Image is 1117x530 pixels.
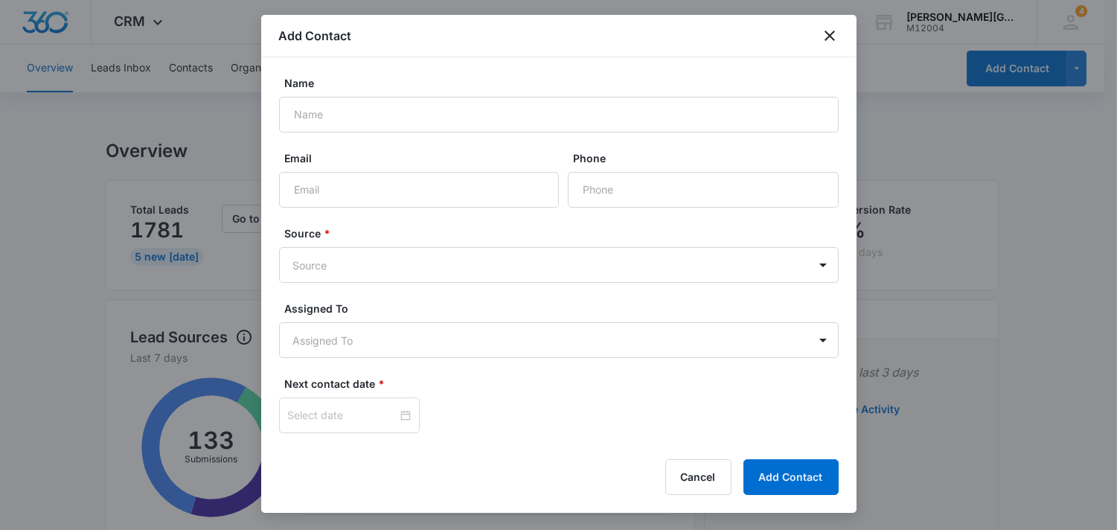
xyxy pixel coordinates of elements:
label: Next contact date [285,376,845,392]
button: Cancel [665,459,732,495]
button: Add Contact [743,459,839,495]
input: Name [279,97,839,132]
label: Source [285,226,845,241]
input: Select date [288,407,397,424]
h1: Add Contact [279,27,352,45]
input: Email [279,172,559,208]
label: Email [285,150,565,166]
label: Phone [574,150,845,166]
label: Assigned To [285,301,845,316]
label: Name [285,75,845,91]
button: close [821,27,839,45]
input: Phone [568,172,839,208]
